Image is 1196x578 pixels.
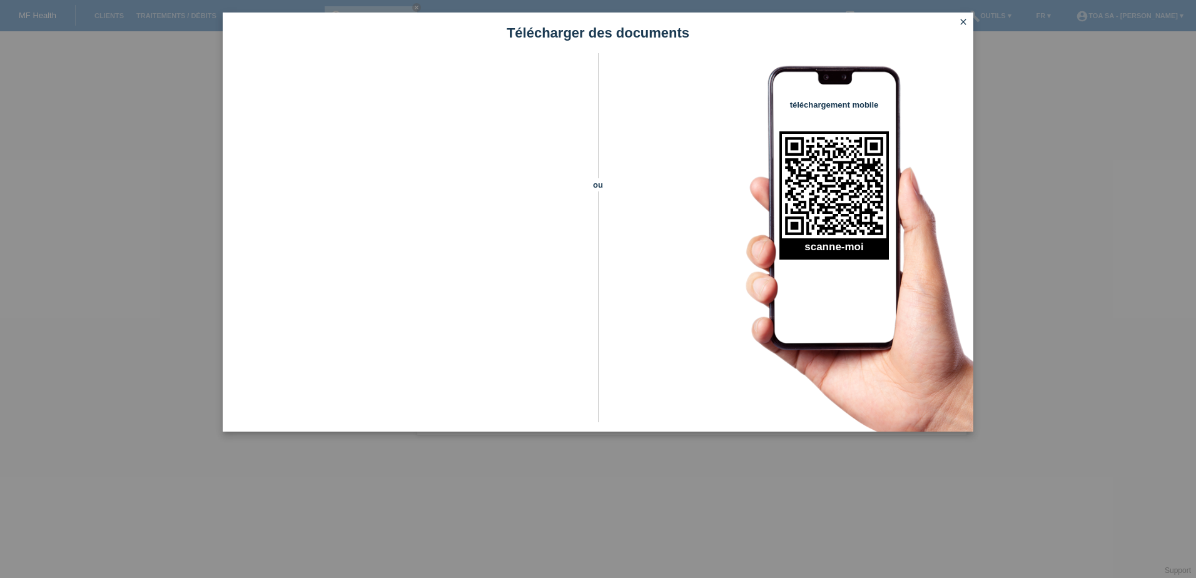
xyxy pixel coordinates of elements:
[241,84,576,397] iframe: Upload
[779,241,889,260] h2: scanne-moi
[955,16,971,30] a: close
[779,100,889,109] h4: téléchargement mobile
[576,178,620,191] span: ou
[958,17,968,27] i: close
[223,25,973,41] h1: Télécharger des documents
